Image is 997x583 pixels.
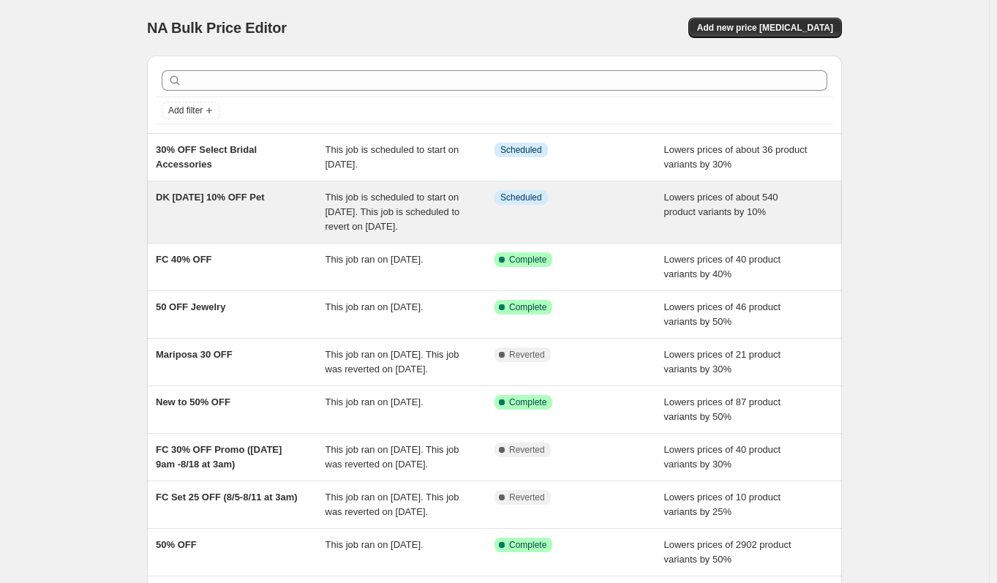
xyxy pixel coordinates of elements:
[156,539,197,550] span: 50% OFF
[156,396,230,407] span: New to 50% OFF
[664,144,808,170] span: Lowers prices of about 36 product variants by 30%
[664,396,781,422] span: Lowers prices of 87 product variants by 50%
[326,144,459,170] span: This job is scheduled to start on [DATE].
[509,396,546,408] span: Complete
[664,301,781,327] span: Lowers prices of 46 product variants by 50%
[664,539,791,565] span: Lowers prices of 2902 product variants by 50%
[697,22,833,34] span: Add new price [MEDICAL_DATA]
[156,192,265,203] span: DK [DATE] 10% OFF Pet
[326,254,424,265] span: This job ran on [DATE].
[664,192,778,217] span: Lowers prices of about 540 product variants by 10%
[326,492,459,517] span: This job ran on [DATE]. This job was reverted on [DATE].
[156,144,257,170] span: 30% OFF Select Bridal Accessories
[168,105,203,116] span: Add filter
[509,349,545,361] span: Reverted
[326,539,424,550] span: This job ran on [DATE].
[326,192,460,232] span: This job is scheduled to start on [DATE]. This job is scheduled to revert on [DATE].
[500,192,542,203] span: Scheduled
[664,349,781,375] span: Lowers prices of 21 product variants by 30%
[156,301,225,312] span: 50 OFF Jewelry
[156,444,282,470] span: FC 30% OFF Promo ([DATE] 9am -8/18 at 3am)
[326,444,459,470] span: This job ran on [DATE]. This job was reverted on [DATE].
[509,301,546,313] span: Complete
[326,349,459,375] span: This job ran on [DATE]. This job was reverted on [DATE].
[688,18,842,38] button: Add new price [MEDICAL_DATA]
[509,492,545,503] span: Reverted
[326,301,424,312] span: This job ran on [DATE].
[156,349,233,360] span: Mariposa 30 OFF
[509,444,545,456] span: Reverted
[147,20,287,36] span: NA Bulk Price Editor
[156,254,212,265] span: FC 40% OFF
[664,254,781,279] span: Lowers prices of 40 product variants by 40%
[500,144,542,156] span: Scheduled
[509,254,546,266] span: Complete
[509,539,546,551] span: Complete
[326,396,424,407] span: This job ran on [DATE].
[156,492,298,503] span: FC Set 25 OFF (8/5-8/11 at 3am)
[664,492,781,517] span: Lowers prices of 10 product variants by 25%
[664,444,781,470] span: Lowers prices of 40 product variants by 30%
[162,102,220,119] button: Add filter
